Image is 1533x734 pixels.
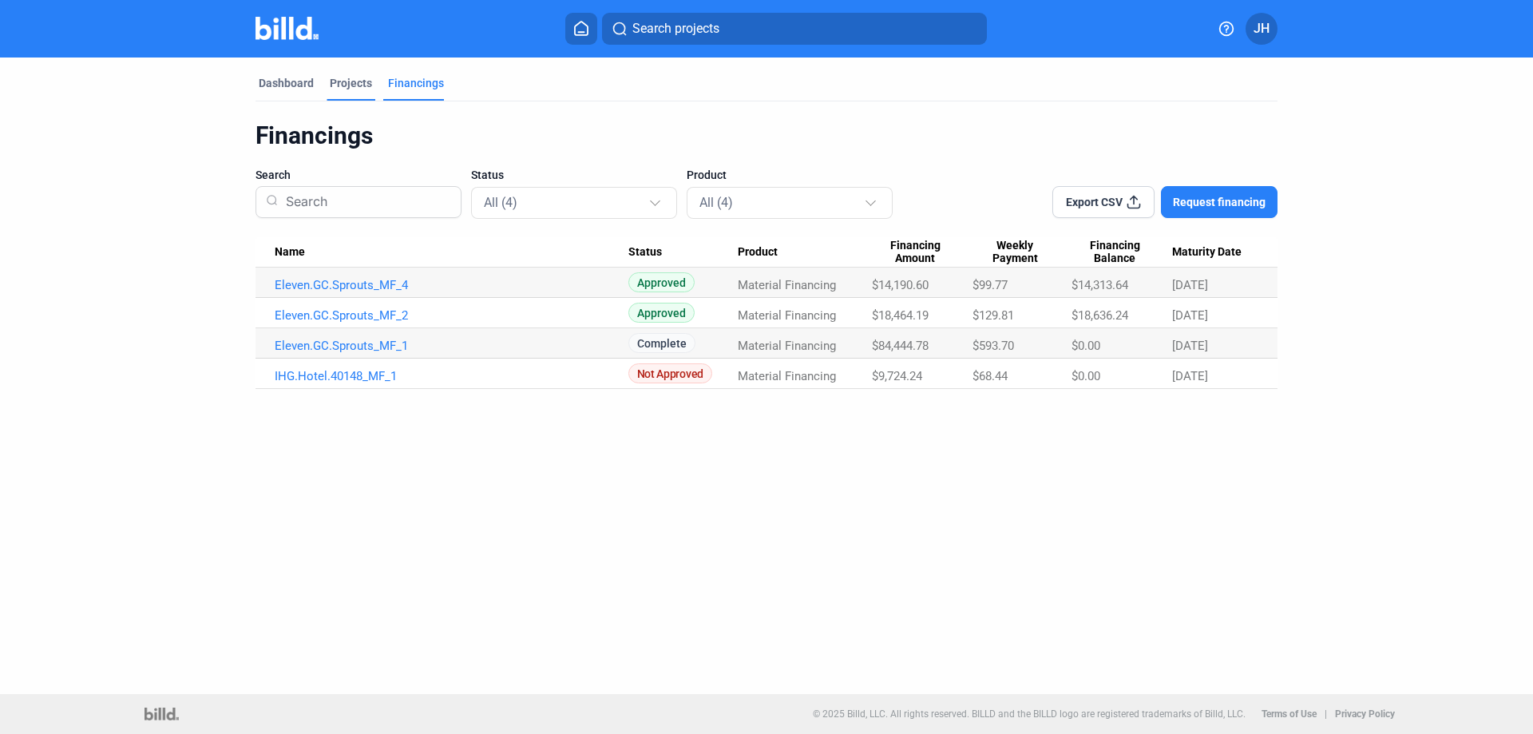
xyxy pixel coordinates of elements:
[1262,708,1317,720] b: Terms of Use
[275,245,305,260] span: Name
[972,239,1072,266] div: Weekly Payment
[255,167,291,183] span: Search
[738,308,836,323] span: Material Financing
[872,239,972,266] div: Financing Amount
[628,245,662,260] span: Status
[279,181,451,223] input: Search
[1072,278,1128,292] span: $14,313.64
[628,272,695,292] span: Approved
[972,278,1008,292] span: $99.77
[1254,19,1270,38] span: JH
[872,369,922,383] span: $9,724.24
[632,19,719,38] span: Search projects
[471,167,504,183] span: Status
[738,245,873,260] div: Product
[275,308,628,323] a: Eleven.GC.Sprouts_MF_2
[275,339,628,353] a: Eleven.GC.Sprouts_MF_1
[255,121,1277,151] div: Financings
[1173,194,1266,210] span: Request financing
[275,245,628,260] div: Name
[1172,369,1208,383] span: [DATE]
[1246,13,1277,45] button: JH
[972,339,1014,353] span: $593.70
[1072,369,1100,383] span: $0.00
[1172,245,1258,260] div: Maturity Date
[738,245,778,260] span: Product
[602,13,987,45] button: Search projects
[1325,708,1327,720] p: |
[1052,186,1155,218] button: Export CSV
[1172,339,1208,353] span: [DATE]
[687,167,727,183] span: Product
[872,239,958,266] span: Financing Amount
[1172,308,1208,323] span: [DATE]
[275,369,628,383] a: IHG.Hotel.40148_MF_1
[738,369,836,383] span: Material Financing
[388,75,444,91] div: Financings
[484,195,517,210] mat-select-trigger: All (4)
[1072,239,1158,266] span: Financing Balance
[972,369,1008,383] span: $68.44
[872,308,929,323] span: $18,464.19
[1161,186,1277,218] button: Request financing
[1072,308,1128,323] span: $18,636.24
[1072,239,1172,266] div: Financing Balance
[628,333,695,353] span: Complete
[1072,339,1100,353] span: $0.00
[255,17,319,40] img: Billd Company Logo
[628,245,738,260] div: Status
[1172,278,1208,292] span: [DATE]
[699,195,733,210] mat-select-trigger: All (4)
[628,363,712,383] span: Not Approved
[872,278,929,292] span: $14,190.60
[628,303,695,323] span: Approved
[1335,708,1395,720] b: Privacy Policy
[972,308,1014,323] span: $129.81
[738,339,836,353] span: Material Financing
[330,75,372,91] div: Projects
[738,278,836,292] span: Material Financing
[1172,245,1242,260] span: Maturity Date
[259,75,314,91] div: Dashboard
[1066,194,1123,210] span: Export CSV
[145,708,179,720] img: logo
[275,278,628,292] a: Eleven.GC.Sprouts_MF_4
[813,708,1246,720] p: © 2025 Billd, LLC. All rights reserved. BILLD and the BILLD logo are registered trademarks of Bil...
[972,239,1057,266] span: Weekly Payment
[872,339,929,353] span: $84,444.78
